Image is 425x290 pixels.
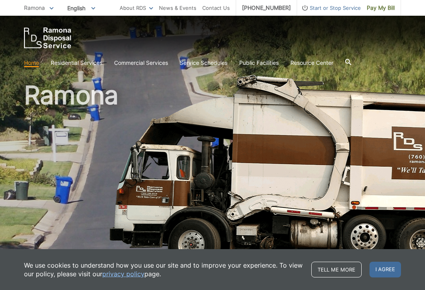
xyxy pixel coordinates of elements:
[311,262,362,277] a: Tell me more
[290,59,333,67] a: Resource Center
[180,59,227,67] a: Service Schedules
[114,59,168,67] a: Commercial Services
[24,4,45,11] span: Ramona
[202,4,230,12] a: Contact Us
[370,262,401,277] span: I agree
[239,59,279,67] a: Public Facilities
[24,59,39,67] a: Home
[102,270,144,278] a: privacy policy
[24,261,303,278] p: We use cookies to understand how you use our site and to improve your experience. To view our pol...
[61,2,101,15] span: English
[120,4,153,12] a: About RDS
[367,4,395,12] span: Pay My Bill
[24,83,401,255] h1: Ramona
[159,4,196,12] a: News & Events
[51,59,102,67] a: Residential Services
[24,28,71,48] a: EDCD logo. Return to the homepage.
